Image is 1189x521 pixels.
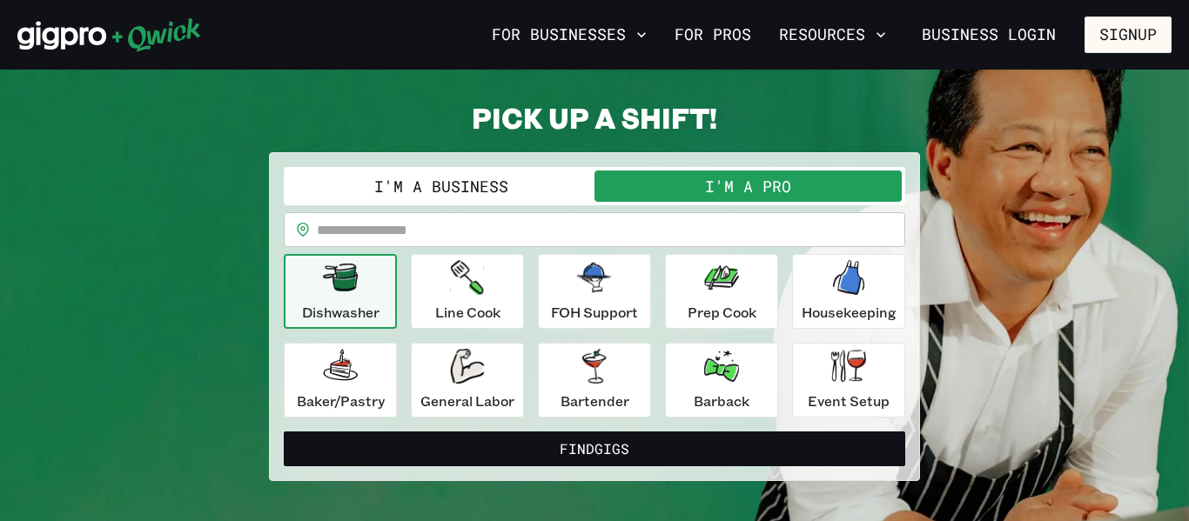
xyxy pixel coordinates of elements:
[665,254,778,329] button: Prep Cook
[297,391,385,411] p: Baker/Pastry
[287,170,594,202] button: I'm a Business
[907,17,1071,53] a: Business Login
[694,391,749,411] p: Barback
[772,20,893,50] button: Resources
[1085,17,1172,53] button: Signup
[411,343,524,417] button: General Labor
[284,254,397,329] button: Dishwasher
[688,302,756,323] p: Prep Cook
[665,343,778,417] button: Barback
[594,170,902,202] button: I'm a Pro
[420,391,514,411] p: General Labor
[792,254,905,329] button: Housekeeping
[485,20,654,50] button: For Businesses
[561,391,629,411] p: Bartender
[792,343,905,417] button: Event Setup
[668,20,758,50] a: For Pros
[551,302,638,323] p: FOH Support
[284,431,905,466] button: FindGigs
[802,302,897,323] p: Housekeeping
[284,343,397,417] button: Baker/Pastry
[435,302,500,323] p: Line Cook
[808,391,890,411] p: Event Setup
[538,343,651,417] button: Bartender
[411,254,524,329] button: Line Cook
[302,302,380,323] p: Dishwasher
[538,254,651,329] button: FOH Support
[269,100,920,135] h2: PICK UP A SHIFT!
